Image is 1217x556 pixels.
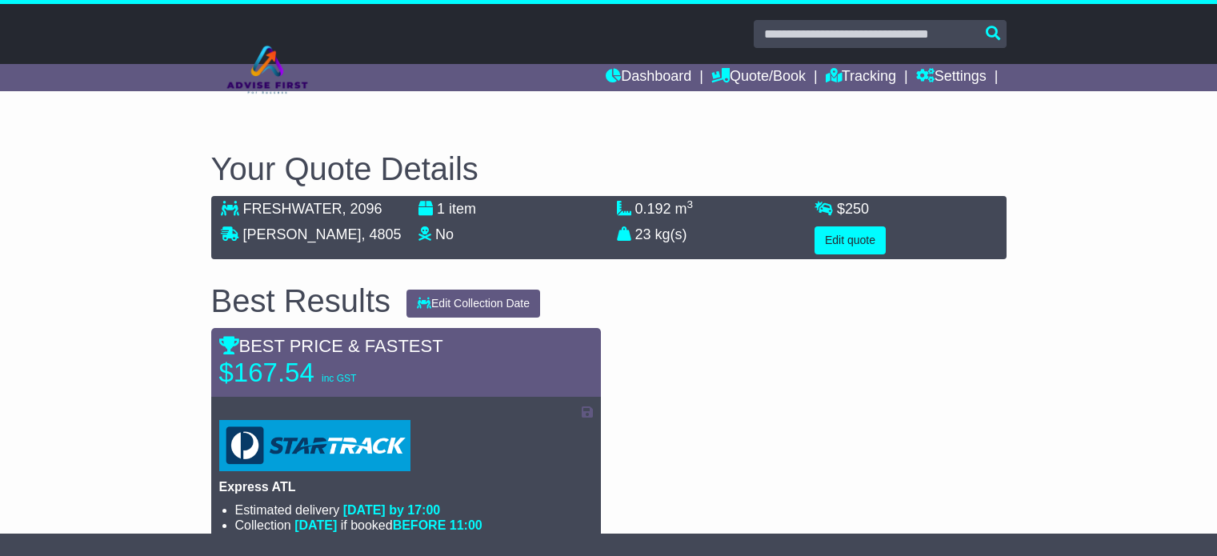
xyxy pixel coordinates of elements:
[406,290,540,318] button: Edit Collection Date
[235,518,593,533] li: Collection
[211,151,1007,186] h2: Your Quote Details
[322,373,356,384] span: inc GST
[219,336,443,356] span: BEST PRICE & FASTEST
[343,503,441,517] span: [DATE] by 17:00
[219,479,593,494] p: Express ATL
[635,201,671,217] span: 0.192
[826,64,896,91] a: Tracking
[837,201,869,217] span: $
[916,64,987,91] a: Settings
[687,198,694,210] sup: 3
[203,283,399,318] div: Best Results
[435,226,454,242] span: No
[635,226,651,242] span: 23
[243,201,342,217] span: FRESHWATER
[845,201,869,217] span: 250
[219,357,419,389] p: $167.54
[294,518,337,532] span: [DATE]
[294,518,482,532] span: if booked
[606,64,691,91] a: Dashboard
[675,201,694,217] span: m
[815,226,886,254] button: Edit quote
[362,226,402,242] span: , 4805
[243,226,362,242] span: [PERSON_NAME]
[450,518,482,532] span: 11:00
[393,518,446,532] span: BEFORE
[449,201,476,217] span: item
[342,201,382,217] span: , 2096
[711,64,806,91] a: Quote/Book
[235,502,593,518] li: Estimated delivery
[219,420,410,471] img: StarTrack: Express ATL
[655,226,687,242] span: kg(s)
[437,201,445,217] span: 1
